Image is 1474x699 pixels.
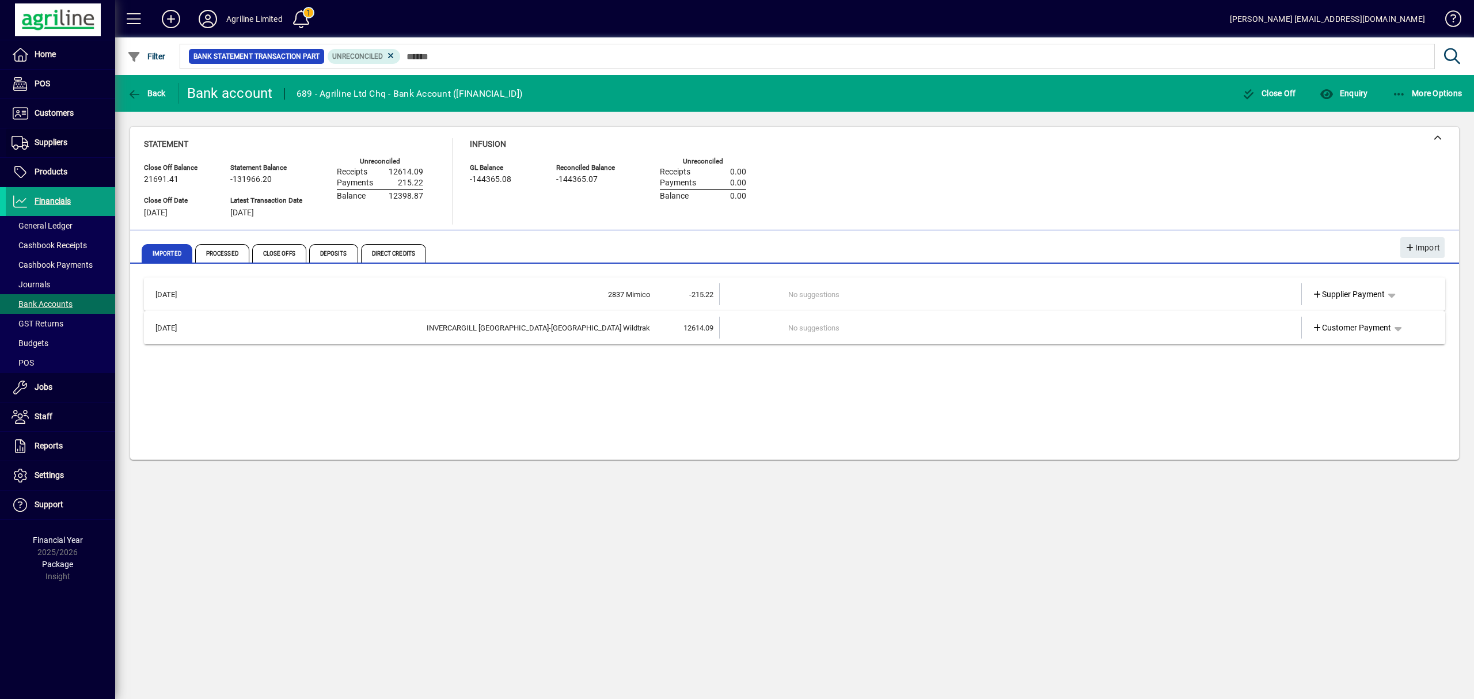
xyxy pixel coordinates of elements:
[127,52,166,61] span: Filter
[788,283,1234,305] td: No suggestions
[153,9,189,29] button: Add
[309,244,358,263] span: Deposits
[150,283,204,305] td: [DATE]
[297,85,523,103] div: 689 - Agriline Ltd Chq - Bank Account ([FINANCIAL_ID])
[1239,83,1299,104] button: Close Off
[252,244,306,263] span: Close Offs
[660,168,690,177] span: Receipts
[683,324,713,332] span: 12614.09
[195,244,249,263] span: Processed
[12,260,93,269] span: Cashbook Payments
[115,83,178,104] app-page-header-button: Back
[35,382,52,392] span: Jobs
[556,175,598,184] span: -144365.07
[1312,322,1392,334] span: Customer Payment
[470,175,511,184] span: -144365.08
[35,441,63,450] span: Reports
[1405,238,1440,257] span: Import
[6,128,115,157] a: Suppliers
[35,196,71,206] span: Financials
[144,175,178,184] span: 21691.41
[6,216,115,235] a: General Ledger
[389,168,423,177] span: 12614.09
[556,164,625,172] span: Reconciled Balance
[6,432,115,461] a: Reports
[337,192,366,201] span: Balance
[35,167,67,176] span: Products
[142,244,192,263] span: Imported
[6,235,115,255] a: Cashbook Receipts
[6,491,115,519] a: Support
[1312,288,1385,301] span: Supplier Payment
[6,70,115,98] a: POS
[337,168,367,177] span: Receipts
[144,197,213,204] span: Close Off Date
[204,289,650,301] div: 2837 Mimico
[6,40,115,69] a: Home
[127,89,166,98] span: Back
[12,299,73,309] span: Bank Accounts
[6,373,115,402] a: Jobs
[389,192,423,201] span: 12398.87
[12,319,63,328] span: GST Returns
[33,535,83,545] span: Financial Year
[332,52,383,60] span: Unreconciled
[470,164,539,172] span: GL Balance
[1308,317,1396,338] a: Customer Payment
[788,317,1234,339] td: No suggestions
[660,178,696,188] span: Payments
[35,500,63,509] span: Support
[12,221,73,230] span: General Ledger
[230,197,302,204] span: Latest Transaction Date
[12,339,48,348] span: Budgets
[660,192,689,201] span: Balance
[6,353,115,373] a: POS
[6,99,115,128] a: Customers
[124,46,169,67] button: Filter
[230,208,254,218] span: [DATE]
[189,9,226,29] button: Profile
[35,412,52,421] span: Staff
[6,275,115,294] a: Journals
[230,164,302,172] span: Statement Balance
[193,51,320,62] span: Bank Statement Transaction Part
[187,84,273,102] div: Bank account
[35,108,74,117] span: Customers
[1308,284,1390,305] a: Supplier Payment
[6,333,115,353] a: Budgets
[35,470,64,480] span: Settings
[35,138,67,147] span: Suppliers
[730,178,746,188] span: 0.00
[42,560,73,569] span: Package
[6,402,115,431] a: Staff
[12,241,87,250] span: Cashbook Receipts
[1317,83,1370,104] button: Enquiry
[1230,10,1425,28] div: [PERSON_NAME] [EMAIL_ADDRESS][DOMAIN_NAME]
[361,244,426,263] span: Direct Credits
[730,192,746,201] span: 0.00
[337,178,373,188] span: Payments
[6,461,115,490] a: Settings
[144,164,213,172] span: Close Off Balance
[35,50,56,59] span: Home
[1392,89,1462,98] span: More Options
[689,290,713,299] span: -215.22
[144,208,168,218] span: [DATE]
[35,79,50,88] span: POS
[144,278,1445,311] mat-expansion-panel-header: [DATE]2837 Mimico-215.22No suggestionsSupplier Payment
[683,158,723,165] label: Unreconciled
[124,83,169,104] button: Back
[328,49,401,64] mat-chip: Reconciliation Status: Unreconciled
[12,280,50,289] span: Journals
[1389,83,1465,104] button: More Options
[360,158,400,165] label: Unreconciled
[398,178,423,188] span: 215.22
[12,358,34,367] span: POS
[230,175,272,184] span: -131966.20
[1400,237,1445,258] button: Import
[6,294,115,314] a: Bank Accounts
[6,158,115,187] a: Products
[150,317,204,339] td: [DATE]
[730,168,746,177] span: 0.00
[1242,89,1296,98] span: Close Off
